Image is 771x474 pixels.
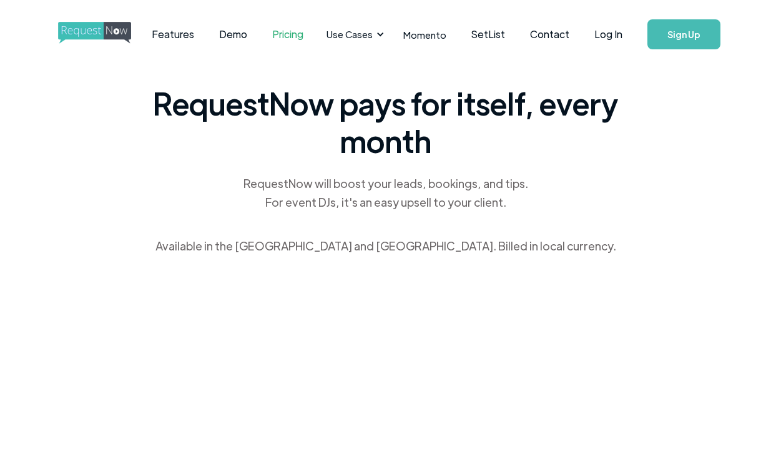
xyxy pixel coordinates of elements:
img: requestnow logo [58,22,154,44]
div: Use Cases [319,15,388,54]
a: Features [139,15,207,54]
a: Log In [582,12,635,56]
a: home [58,22,109,47]
div: Available in the [GEOGRAPHIC_DATA] and [GEOGRAPHIC_DATA]. Billed in local currency. [155,237,616,255]
a: Sign Up [647,19,720,49]
a: SetList [459,15,518,54]
a: Pricing [260,15,316,54]
a: Demo [207,15,260,54]
div: Use Cases [327,27,373,41]
span: RequestNow pays for itself, every month [149,84,623,159]
a: Momento [391,16,459,53]
a: Contact [518,15,582,54]
div: RequestNow will boost your leads, bookings, and tips. For event DJs, it's an easy upsell to your ... [242,174,529,212]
